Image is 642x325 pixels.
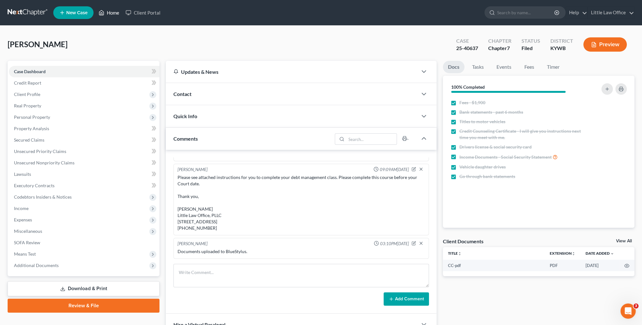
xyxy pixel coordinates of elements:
[14,149,66,154] span: Unsecured Priority Claims
[451,84,485,90] strong: 100% Completed
[14,194,72,200] span: Codebtors Insiders & Notices
[522,37,540,45] div: Status
[346,134,397,144] input: Search...
[173,91,191,97] span: Contact
[459,154,552,160] span: Income Documents - Social Security Statement
[459,144,532,150] span: Drivers license & social security card
[566,7,587,18] a: Help
[550,37,573,45] div: District
[459,173,515,180] span: Go through bank statements
[550,251,575,256] a: Extensionunfold_more
[14,92,40,97] span: Client Profile
[448,251,462,256] a: Titleunfold_more
[14,217,32,222] span: Expenses
[178,174,425,231] div: Please see attached instructions for you to complete your debt management class. Please complete ...
[443,61,464,73] a: Docs
[491,61,516,73] a: Events
[173,136,198,142] span: Comments
[9,146,159,157] a: Unsecured Priority Claims
[14,103,41,108] span: Real Property
[488,45,511,52] div: Chapter
[66,10,88,15] span: New Case
[8,40,68,49] span: [PERSON_NAME]
[9,123,159,134] a: Property Analysis
[14,228,42,234] span: Miscellaneous
[178,248,425,255] div: Documents uploaded to BlueStylus.
[443,238,483,245] div: Client Documents
[443,260,545,271] td: CC-pdf
[459,118,505,125] span: Titles to motor vehicles
[467,61,489,73] a: Tasks
[616,239,632,243] a: View All
[380,241,409,247] span: 03:10PM[DATE]
[14,171,31,177] span: Lawsuits
[9,134,159,146] a: Secured Claims
[620,303,636,319] iframe: Intercom live chat
[14,263,59,268] span: Additional Documents
[14,69,46,74] span: Case Dashboard
[122,7,164,18] a: Client Portal
[522,45,540,52] div: Filed
[8,281,159,296] a: Download & Print
[14,80,41,86] span: Credit Report
[14,126,49,131] span: Property Analysis
[572,252,575,256] i: unfold_more
[9,66,159,77] a: Case Dashboard
[173,68,410,75] div: Updates & News
[14,206,29,211] span: Income
[488,37,511,45] div: Chapter
[95,7,122,18] a: Home
[459,164,506,170] span: Vehicle daughter drives
[9,237,159,248] a: SOFA Review
[580,260,619,271] td: [DATE]
[14,183,55,188] span: Executory Contracts
[14,114,50,120] span: Personal Property
[456,37,478,45] div: Case
[588,7,634,18] a: Little Law Office
[14,240,40,245] span: SOFA Review
[610,252,614,256] i: expand_more
[8,299,159,313] a: Review & File
[459,99,485,106] span: Fees - $1,900
[542,61,565,73] a: Timer
[545,260,580,271] td: PDF
[14,251,36,257] span: Means Test
[519,61,539,73] a: Fees
[586,251,614,256] a: Date Added expand_more
[9,180,159,191] a: Executory Contracts
[583,37,627,52] button: Preview
[9,169,159,180] a: Lawsuits
[9,157,159,169] a: Unsecured Nonpriority Claims
[459,109,523,115] span: Bank statements - past 6 months
[14,137,44,143] span: Secured Claims
[14,160,75,165] span: Unsecured Nonpriority Claims
[380,167,409,173] span: 09:09AM[DATE]
[507,45,510,51] span: 7
[633,303,639,309] span: 3
[550,45,573,52] div: KYWB
[459,128,581,141] span: Credit Counseling Certificate - I will give you instructions next time you meet with me.
[178,167,208,173] div: [PERSON_NAME]
[178,241,208,247] div: [PERSON_NAME]
[456,45,478,52] div: 25-40637
[173,113,197,119] span: Quick Info
[384,292,429,306] button: Add Comment
[458,252,462,256] i: unfold_more
[497,7,555,18] input: Search by name...
[9,77,159,89] a: Credit Report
